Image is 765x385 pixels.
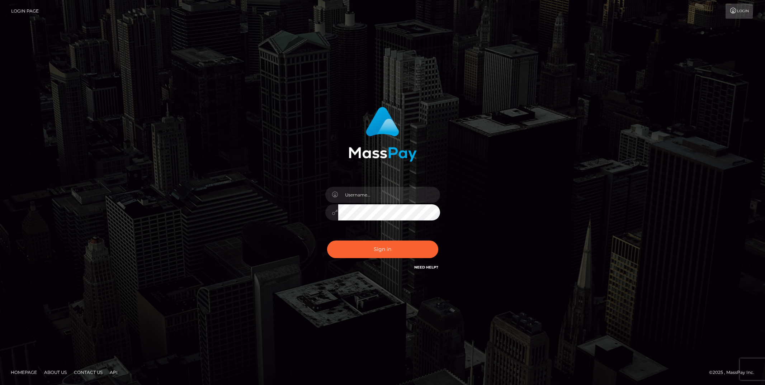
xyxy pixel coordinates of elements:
[327,241,438,258] button: Sign in
[8,367,40,378] a: Homepage
[71,367,105,378] a: Contact Us
[414,265,438,270] a: Need Help?
[349,107,417,162] img: MassPay Login
[11,4,39,19] a: Login Page
[709,369,760,376] div: © 2025 , MassPay Inc.
[338,187,440,203] input: Username...
[41,367,70,378] a: About Us
[726,4,753,19] a: Login
[107,367,121,378] a: API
